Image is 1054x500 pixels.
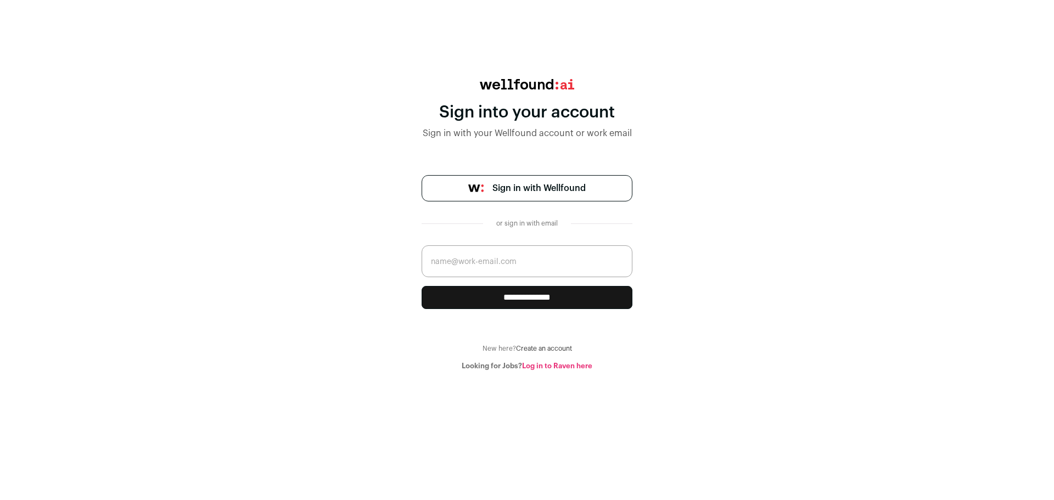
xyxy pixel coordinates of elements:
div: Sign in with your Wellfound account or work email [422,127,632,140]
a: Sign in with Wellfound [422,175,632,201]
div: Looking for Jobs? [422,362,632,370]
span: Sign in with Wellfound [492,182,586,195]
div: or sign in with email [492,219,562,228]
div: Sign into your account [422,103,632,122]
img: wellfound-symbol-flush-black-fb3c872781a75f747ccb3a119075da62bfe97bd399995f84a933054e44a575c4.png [468,184,484,192]
a: Log in to Raven here [522,362,592,369]
img: wellfound:ai [480,79,574,89]
div: New here? [422,344,632,353]
input: name@work-email.com [422,245,632,277]
a: Create an account [516,345,572,352]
